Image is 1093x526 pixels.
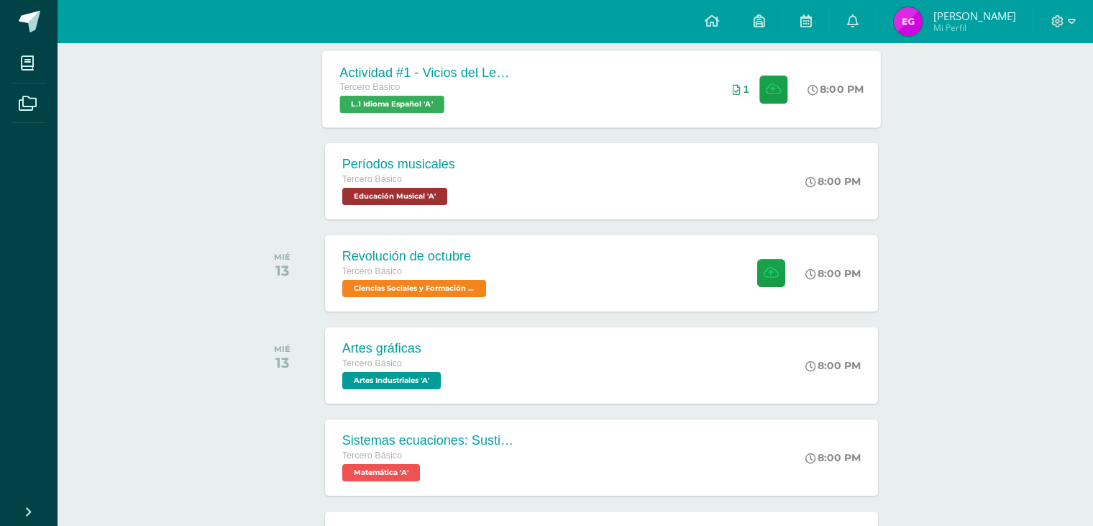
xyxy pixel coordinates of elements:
[342,450,402,461] span: Tercero Básico
[342,249,490,264] div: Revolución de octubre
[342,464,420,481] span: Matemática 'A'
[274,252,291,262] div: MIÉ
[342,358,402,368] span: Tercero Básico
[339,65,513,80] div: Actividad #1 - Vicios del LenguaJe
[339,96,444,113] span: L.1 Idioma Español 'A'
[805,359,861,372] div: 8:00 PM
[933,9,1016,23] span: [PERSON_NAME]
[744,83,749,95] span: 1
[808,83,864,96] div: 8:00 PM
[342,157,455,172] div: Períodos musicales
[274,354,291,371] div: 13
[342,280,486,297] span: Ciencias Sociales y Formación Ciudadana 'A'
[342,174,402,184] span: Tercero Básico
[342,372,441,389] span: Artes Industriales 'A'
[805,267,861,280] div: 8:00 PM
[733,83,749,95] div: Archivos entregados
[805,451,861,464] div: 8:00 PM
[894,7,923,36] img: 2d54605219d7731707bf965560a8b746.png
[342,266,402,276] span: Tercero Básico
[342,341,444,356] div: Artes gráficas
[342,188,447,205] span: Educación Musical 'A'
[805,175,861,188] div: 8:00 PM
[339,82,400,92] span: Tercero Básico
[274,262,291,279] div: 13
[933,22,1016,34] span: Mi Perfil
[342,433,515,448] div: Sistemas ecuaciones: Sustitución e igualación
[274,344,291,354] div: MIÉ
